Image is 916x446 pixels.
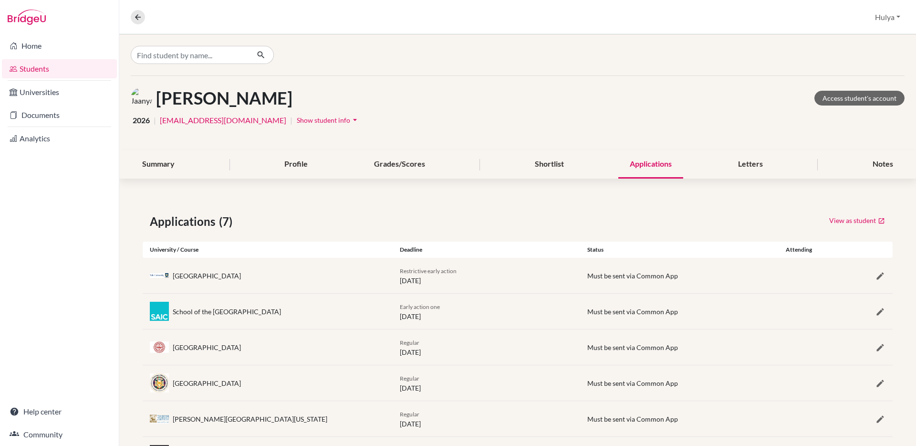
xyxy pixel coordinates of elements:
[150,414,169,424] img: us_gwu_q69nralk.png
[297,116,350,124] span: Show student info
[173,307,281,317] div: School of the [GEOGRAPHIC_DATA]
[393,373,580,393] div: [DATE]
[150,302,169,321] img: us_saic__l7q7ml7.jpeg
[150,273,169,277] img: us_yal_q1005f1x.png
[393,245,580,254] div: Deadline
[173,271,241,281] div: [GEOGRAPHIC_DATA]
[219,213,236,230] span: (7)
[160,115,286,126] a: [EMAIL_ADDRESS][DOMAIN_NAME]
[393,301,580,321] div: [DATE]
[2,129,117,148] a: Analytics
[296,113,360,127] button: Show student infoarrow_drop_down
[829,213,885,228] a: View as student
[173,378,241,388] div: [GEOGRAPHIC_DATA]
[587,308,678,316] span: Must be sent via Common App
[2,106,117,125] a: Documents
[131,46,249,64] input: Find student by name...
[400,411,419,418] span: Regular
[580,245,768,254] div: Status
[400,339,419,346] span: Regular
[587,272,678,280] span: Must be sent via Common App
[363,150,437,179] div: Grades/Scores
[618,150,683,179] div: Applications
[587,415,678,423] span: Must be sent via Common App
[871,8,905,26] button: Hulya
[173,414,327,424] div: [PERSON_NAME][GEOGRAPHIC_DATA][US_STATE]
[2,36,117,55] a: Home
[400,303,440,310] span: Early action one
[861,150,905,179] div: Notes
[587,379,678,387] span: Must be sent via Common App
[131,150,186,179] div: Summary
[393,409,580,429] div: [DATE]
[8,10,46,25] img: Bridge-U
[150,373,169,393] img: us_cmu_367_tv8j.jpeg
[143,245,393,254] div: University / Course
[400,375,419,382] span: Regular
[727,150,774,179] div: Letters
[2,402,117,421] a: Help center
[2,425,117,444] a: Community
[150,213,219,230] span: Applications
[156,88,292,108] h1: [PERSON_NAME]
[523,150,575,179] div: Shortlist
[290,115,292,126] span: |
[2,83,117,102] a: Universities
[350,115,360,125] i: arrow_drop_down
[133,115,150,126] span: 2026
[173,342,241,352] div: [GEOGRAPHIC_DATA]
[587,343,678,351] span: Must be sent via Common App
[768,245,830,254] div: Attending
[131,87,152,109] img: Jaanya Jhaveri's avatar
[814,91,905,106] a: Access student's account
[400,267,457,275] span: Restrictive early action
[393,337,580,357] div: [DATE]
[150,341,169,353] img: us_bu_ac1yjjte.jpeg
[273,150,319,179] div: Profile
[393,265,580,286] div: [DATE]
[2,59,117,78] a: Students
[154,115,156,126] span: |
